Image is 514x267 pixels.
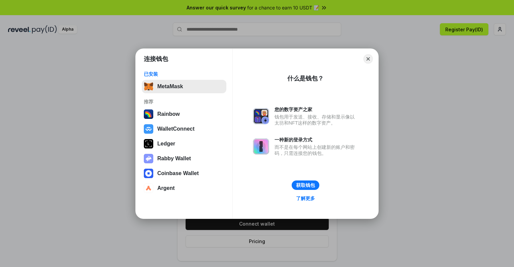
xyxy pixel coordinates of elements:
div: 您的数字资产之家 [275,106,358,112]
div: 已安装 [144,71,224,77]
div: Argent [157,185,175,191]
img: svg+xml,%3Csvg%20width%3D%2228%22%20height%3D%2228%22%20viewBox%3D%220%200%2028%2028%22%20fill%3D... [144,124,153,134]
div: Ledger [157,141,175,147]
div: Rabby Wallet [157,156,191,162]
button: Coinbase Wallet [142,167,226,180]
h1: 连接钱包 [144,55,168,63]
div: 获取钱包 [296,182,315,188]
div: Rainbow [157,111,180,117]
img: svg+xml,%3Csvg%20width%3D%2228%22%20height%3D%2228%22%20viewBox%3D%220%200%2028%2028%22%20fill%3D... [144,169,153,178]
a: 了解更多 [292,194,319,203]
div: 钱包用于发送、接收、存储和显示像以太坊和NFT这样的数字资产。 [275,114,358,126]
button: Close [363,54,373,64]
div: 一种新的登录方式 [275,137,358,143]
div: Coinbase Wallet [157,170,199,176]
img: svg+xml,%3Csvg%20xmlns%3D%22http%3A%2F%2Fwww.w3.org%2F2000%2Fsvg%22%20fill%3D%22none%22%20viewBox... [253,108,269,124]
div: 了解更多 [296,195,315,201]
div: MetaMask [157,84,183,90]
img: svg+xml,%3Csvg%20xmlns%3D%22http%3A%2F%2Fwww.w3.org%2F2000%2Fsvg%22%20fill%3D%22none%22%20viewBox... [253,138,269,155]
button: WalletConnect [142,122,226,136]
button: Argent [142,181,226,195]
div: 而不是在每个网站上创建新的账户和密码，只需连接您的钱包。 [275,144,358,156]
div: 推荐 [144,99,224,105]
button: Ledger [142,137,226,151]
img: svg+xml,%3Csvg%20fill%3D%22none%22%20height%3D%2233%22%20viewBox%3D%220%200%2035%2033%22%20width%... [144,82,153,91]
button: Rainbow [142,107,226,121]
button: 获取钱包 [292,180,319,190]
img: svg+xml,%3Csvg%20width%3D%2228%22%20height%3D%2228%22%20viewBox%3D%220%200%2028%2028%22%20fill%3D... [144,183,153,193]
div: WalletConnect [157,126,195,132]
img: svg+xml,%3Csvg%20xmlns%3D%22http%3A%2F%2Fwww.w3.org%2F2000%2Fsvg%22%20width%3D%2228%22%20height%3... [144,139,153,148]
img: svg+xml,%3Csvg%20xmlns%3D%22http%3A%2F%2Fwww.w3.org%2F2000%2Fsvg%22%20fill%3D%22none%22%20viewBox... [144,154,153,163]
button: MetaMask [142,80,226,93]
div: 什么是钱包？ [287,74,324,82]
button: Rabby Wallet [142,152,226,165]
img: svg+xml,%3Csvg%20width%3D%22120%22%20height%3D%22120%22%20viewBox%3D%220%200%20120%20120%22%20fil... [144,109,153,119]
